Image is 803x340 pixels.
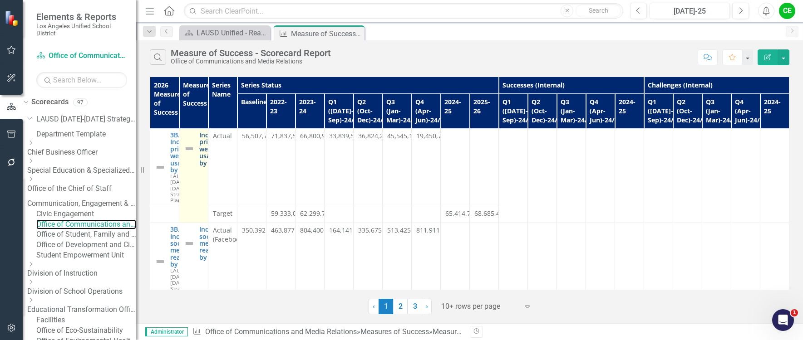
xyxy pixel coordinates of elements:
a: Office of Student, Family and Community Engagement (SFACE) [36,229,136,240]
td: Double-Click to Edit [731,129,760,223]
a: Department Template [36,129,136,140]
a: Office of Development and Civic Engagement [36,240,136,250]
td: Double-Click to Edit [702,129,731,223]
td: Double-Click to Edit [296,206,325,223]
span: 463,877.00 [271,226,304,235]
a: 3B.M3 Increase primary website usage by 20% [170,131,196,173]
span: 59,333,098.00 [271,209,313,218]
div: Measure of Success - Scorecard Report [433,327,558,336]
span: 1 [791,309,798,316]
a: Chief Business Officer [27,147,136,158]
td: Double-Click to Edit [615,129,644,223]
span: ‹ [373,302,375,311]
span: 56,507,712.00 [242,131,284,141]
a: Office of Communications and Media Relations [36,51,127,61]
button: [DATE]-25 [650,3,730,19]
td: Double-Click to Edit [237,129,266,206]
td: Double-Click to Edit [266,223,296,301]
span: Search [589,7,608,14]
span: 65,414,741.00 [445,209,487,218]
td: Double-Click to Edit [441,223,470,301]
div: Measure of Success - Scorecard Report [171,48,331,58]
span: 350,392.00 [242,226,275,235]
span: Actual (Facebook) [213,226,232,244]
td: Double-Click to Edit Right Click for Context Menu [179,129,208,223]
td: Double-Click to Edit [208,129,237,206]
span: LAUSD [DATE]-[DATE] Strategic Plan [170,267,192,297]
div: » » [192,327,463,337]
td: Double-Click to Edit [208,206,237,223]
td: Double-Click to Edit Right Click for Context Menu [150,129,179,206]
span: 33,839,591.00 [329,131,371,141]
td: Double-Click to Edit [383,206,412,223]
span: 513,425.00 [387,226,420,235]
td: Double-Click to Edit [354,223,383,301]
td: Double-Click to Edit [354,129,383,206]
a: Measures of Success [360,327,429,336]
td: Double-Click to Edit Right Click for Context Menu [150,223,179,301]
img: Not Defined [184,238,195,249]
span: 36,824,258.00 [358,131,400,141]
a: Communication, Engagement & Collaboration [27,199,136,209]
td: Double-Click to Edit [673,129,702,223]
td: Double-Click to Edit [412,223,441,301]
td: Double-Click to Edit [325,129,354,206]
td: Double-Click to Edit [557,129,586,223]
small: Los Angeles Unified School District [36,22,127,37]
input: Search ClearPoint... [184,3,623,19]
span: 71,837,592.00 [271,131,313,141]
a: 3 [408,299,422,314]
td: Double-Click to Edit [760,129,789,223]
td: Double-Click to Edit [586,129,615,223]
td: Double-Click to Edit [266,206,296,223]
a: Scorecards [31,97,69,107]
button: CE [779,3,795,19]
a: Division of School Operations [27,287,136,297]
td: Double-Click to Edit [208,223,237,301]
td: Double-Click to Edit [266,129,296,206]
span: 19,450,721.00 [416,131,458,141]
a: Civic Engagement [36,209,136,219]
span: › [426,302,428,311]
button: Search [576,5,621,17]
td: Double-Click to Edit [325,223,354,301]
td: Double-Click to Edit [325,206,354,223]
td: Double-Click to Edit [528,129,557,223]
span: 164,141.00 [329,226,362,235]
td: Double-Click to Edit [441,206,470,223]
div: 97 [73,98,88,106]
img: Not Defined [184,143,195,154]
td: Double-Click to Edit [470,206,499,223]
a: LAUSD [DATE]-[DATE] Strategic Plan [36,114,136,125]
a: Office of Eco-Sustainability [36,325,136,336]
a: Educational Transformation Office [27,305,136,315]
td: Double-Click to Edit [644,129,673,223]
div: LAUSD Unified - Ready for the World [197,27,268,39]
a: Facilities [36,315,136,325]
a: 2 [393,299,408,314]
td: Double-Click to Edit [499,129,528,223]
img: Not Defined [155,256,166,267]
td: Double-Click to Edit [296,129,325,206]
a: LAUSD Unified - Ready for the World [182,27,268,39]
span: 62,299,753.00 [300,209,342,218]
img: ClearPoint Strategy [5,10,20,26]
span: Elements & Reports [36,11,127,22]
a: Special Education & Specialized Programs [27,165,136,176]
td: Double-Click to Edit [237,206,266,223]
input: Search Below... [36,72,127,88]
span: 811,911.00 [416,226,449,235]
span: 45,545,123.00 [387,131,429,141]
a: Office of the Chief of Staff [27,184,136,194]
td: Double-Click to Edit [412,129,441,206]
span: 66,800,982.00 [300,131,342,141]
span: Target [213,209,232,218]
td: Double-Click to Edit [383,129,412,206]
a: Office of Communications and Media Relations [36,219,136,230]
span: 68,685,478.00 [474,209,516,218]
div: Office of Communications and Media Relations [171,58,331,65]
span: 335,675.00 [358,226,391,235]
span: Actual [213,131,232,141]
td: Double-Click to Edit [296,223,325,301]
a: Increase primary website usage by 5% [199,131,225,166]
